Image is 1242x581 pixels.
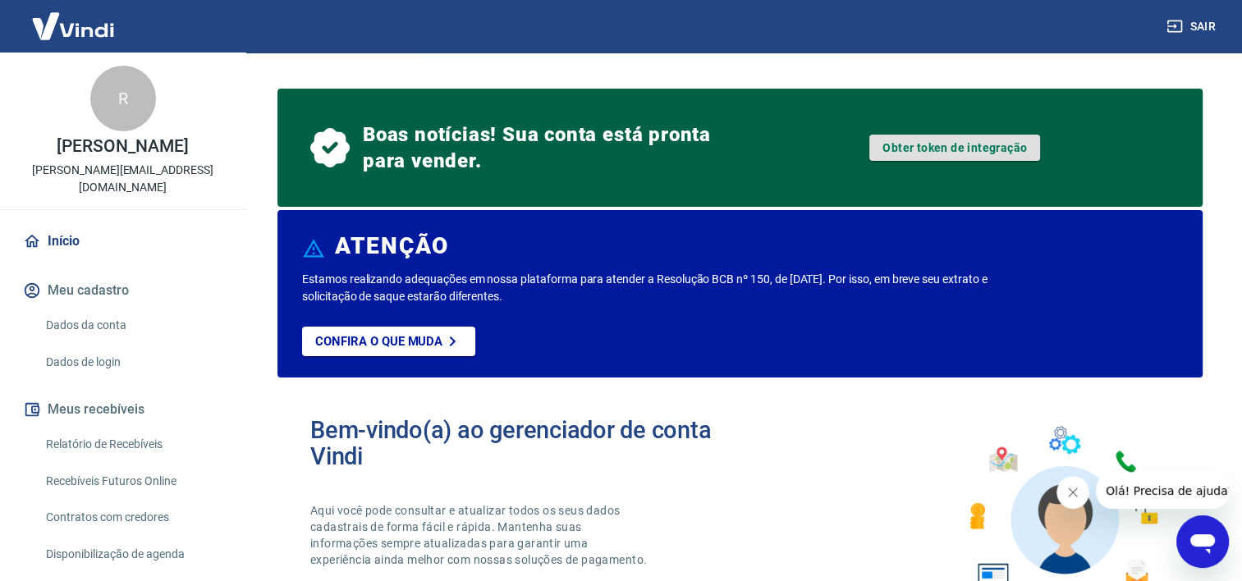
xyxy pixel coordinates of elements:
[302,271,1003,305] p: Estamos realizando adequações em nossa plataforma para atender a Resolução BCB nº 150, de [DATE]....
[1096,473,1229,509] iframe: Mensagem da empresa
[335,238,449,254] h6: ATENÇÃO
[39,538,226,571] a: Disponibilização de agenda
[20,223,226,259] a: Início
[13,162,232,196] p: [PERSON_NAME][EMAIL_ADDRESS][DOMAIN_NAME]
[1176,515,1229,568] iframe: Botão para abrir a janela de mensagens
[363,121,717,174] span: Boas notícias! Sua conta está pronta para vender.
[39,345,226,379] a: Dados de login
[39,464,226,498] a: Recebíveis Futuros Online
[1163,11,1222,42] button: Sair
[20,391,226,428] button: Meus recebíveis
[20,272,226,309] button: Meu cadastro
[310,502,650,568] p: Aqui você pode consultar e atualizar todos os seus dados cadastrais de forma fácil e rápida. Mant...
[869,135,1040,161] a: Obter token de integração
[20,1,126,51] img: Vindi
[39,428,226,461] a: Relatório de Recebíveis
[39,309,226,342] a: Dados da conta
[57,138,188,155] p: [PERSON_NAME]
[310,417,740,469] h2: Bem-vindo(a) ao gerenciador de conta Vindi
[90,66,156,131] div: R
[315,334,442,349] p: Confira o que muda
[39,501,226,534] a: Contratos com credores
[10,11,138,25] span: Olá! Precisa de ajuda?
[302,327,475,356] a: Confira o que muda
[1056,476,1089,509] iframe: Fechar mensagem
